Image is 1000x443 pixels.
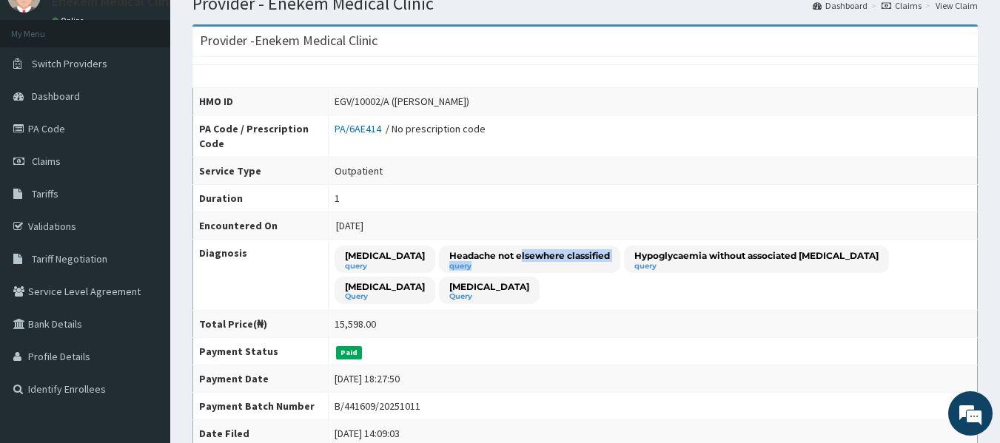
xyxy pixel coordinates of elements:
[193,311,329,338] th: Total Price(₦)
[77,83,249,102] div: Chat with us now
[32,187,58,200] span: Tariffs
[32,57,107,70] span: Switch Providers
[335,371,400,386] div: [DATE] 18:27:50
[193,393,329,420] th: Payment Batch Number
[52,16,87,26] a: Online
[193,158,329,185] th: Service Type
[335,122,386,135] a: PA/6AE414
[345,293,425,300] small: Query
[335,121,486,136] div: / No prescription code
[32,155,61,168] span: Claims
[336,346,363,359] span: Paid
[32,252,107,266] span: Tariff Negotiation
[449,263,610,270] small: query
[27,74,60,111] img: d_794563401_company_1708531726252_794563401
[193,115,329,158] th: PA Code / Prescription Code
[336,219,363,232] span: [DATE]
[634,263,879,270] small: query
[193,365,329,393] th: Payment Date
[335,163,383,178] div: Outpatient
[193,88,329,115] th: HMO ID
[193,338,329,365] th: Payment Status
[32,89,80,103] span: Dashboard
[86,129,204,279] span: We're online!
[335,426,400,441] div: [DATE] 14:09:03
[449,280,529,293] p: [MEDICAL_DATA]
[345,263,425,270] small: query
[243,7,278,43] div: Minimize live chat window
[449,293,529,300] small: Query
[193,185,329,212] th: Duration
[7,290,282,342] textarea: Type your message and hit 'Enter'
[335,191,340,206] div: 1
[335,399,420,413] div: B/441609/20251011
[200,34,377,47] h3: Provider - Enekem Medical Clinic
[193,212,329,240] th: Encountered On
[335,317,376,331] div: 15,598.00
[193,240,329,311] th: Diagnosis
[345,280,425,293] p: [MEDICAL_DATA]
[634,249,879,262] p: Hypoglycaemia without associated [MEDICAL_DATA]
[449,249,610,262] p: Headache not elsewhere classified
[335,94,469,109] div: EGV/10002/A ([PERSON_NAME])
[345,249,425,262] p: [MEDICAL_DATA]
